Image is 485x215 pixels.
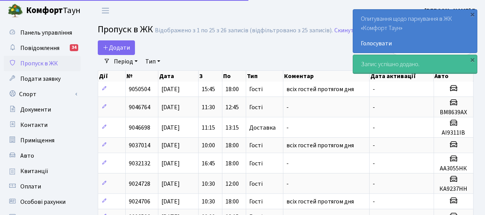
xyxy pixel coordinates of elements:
[98,23,153,36] span: Пропуск в ЖК
[286,141,354,150] span: всіх гостей протягом дня
[225,197,239,206] span: 18:00
[4,163,81,179] a: Квитанції
[286,123,289,132] span: -
[129,103,150,112] span: 9046764
[225,141,239,150] span: 18:00
[246,71,283,82] th: Тип
[26,4,81,17] span: Таун
[161,180,180,188] span: [DATE]
[225,103,239,112] span: 12:45
[4,179,81,194] a: Оплати
[161,103,180,112] span: [DATE]
[161,159,180,168] span: [DATE]
[249,198,263,205] span: Гості
[20,75,61,83] span: Подати заявку
[361,39,469,48] a: Голосувати
[373,197,375,206] span: -
[98,71,126,82] th: Дії
[4,148,81,163] a: Авто
[199,71,222,82] th: З
[225,159,239,168] span: 18:00
[249,104,263,110] span: Гості
[373,85,375,93] span: -
[202,103,215,112] span: 11:30
[249,125,276,131] span: Доставка
[103,43,130,52] span: Додати
[437,129,470,137] h5: АІ9311ІВ
[225,85,239,93] span: 18:00
[20,59,58,68] span: Пропуск в ЖК
[129,123,150,132] span: 9046698
[373,103,375,112] span: -
[286,180,289,188] span: -
[4,25,81,40] a: Панель управління
[161,197,180,206] span: [DATE]
[129,159,150,168] span: 9032132
[424,6,476,15] a: [PERSON_NAME] Г.
[373,141,375,150] span: -
[129,85,150,93] span: 9050504
[202,180,215,188] span: 10:30
[98,40,135,55] a: Додати
[20,198,66,206] span: Особові рахунки
[155,27,333,34] div: Відображено з 1 по 25 з 26 записів (відфільтровано з 25 записів).
[437,165,470,172] h5: АА3055НК
[4,194,81,210] a: Особові рахунки
[161,123,180,132] span: [DATE]
[20,152,34,160] span: Авто
[111,55,141,68] a: Період
[161,141,180,150] span: [DATE]
[129,197,150,206] span: 9024706
[158,71,198,82] th: Дата
[126,71,159,82] th: №
[4,87,81,102] a: Спорт
[142,55,163,68] a: Тип
[96,4,115,17] button: Переключити навігацію
[225,123,239,132] span: 13:15
[202,123,215,132] span: 11:15
[8,3,23,18] img: logo.png
[437,185,470,193] h5: КА9237НН
[286,197,354,206] span: всіх гостей протягом дня
[373,123,375,132] span: -
[20,121,48,129] span: Контакти
[202,197,215,206] span: 10:30
[4,40,81,56] a: Повідомлення34
[161,85,180,93] span: [DATE]
[469,10,476,18] div: ×
[353,10,477,53] div: Опитування щодо паркування в ЖК «Комфорт Таун»
[70,44,78,51] div: 34
[424,7,476,15] b: [PERSON_NAME] Г.
[286,159,289,168] span: -
[202,141,215,150] span: 10:00
[249,181,263,187] span: Гості
[437,109,470,116] h5: ВМ8639АХ
[334,27,357,34] a: Скинути
[373,180,375,188] span: -
[20,182,41,191] span: Оплати
[20,28,72,37] span: Панель управління
[225,180,239,188] span: 12:00
[222,71,246,82] th: По
[469,56,476,63] div: ×
[129,180,150,188] span: 9024728
[283,71,370,82] th: Коментар
[20,105,51,114] span: Документи
[4,117,81,133] a: Контакти
[4,71,81,87] a: Подати заявку
[202,159,215,168] span: 16:45
[353,55,477,73] div: Запис успішно додано.
[249,86,263,92] span: Гості
[202,85,215,93] span: 15:45
[129,141,150,150] span: 9037014
[26,4,63,17] b: Комфорт
[373,159,375,168] span: -
[20,44,59,52] span: Повідомлення
[4,133,81,148] a: Приміщення
[4,102,81,117] a: Документи
[249,160,263,167] span: Гості
[286,103,289,112] span: -
[4,56,81,71] a: Пропуск в ЖК
[249,142,263,148] span: Гості
[370,71,434,82] th: Дата активації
